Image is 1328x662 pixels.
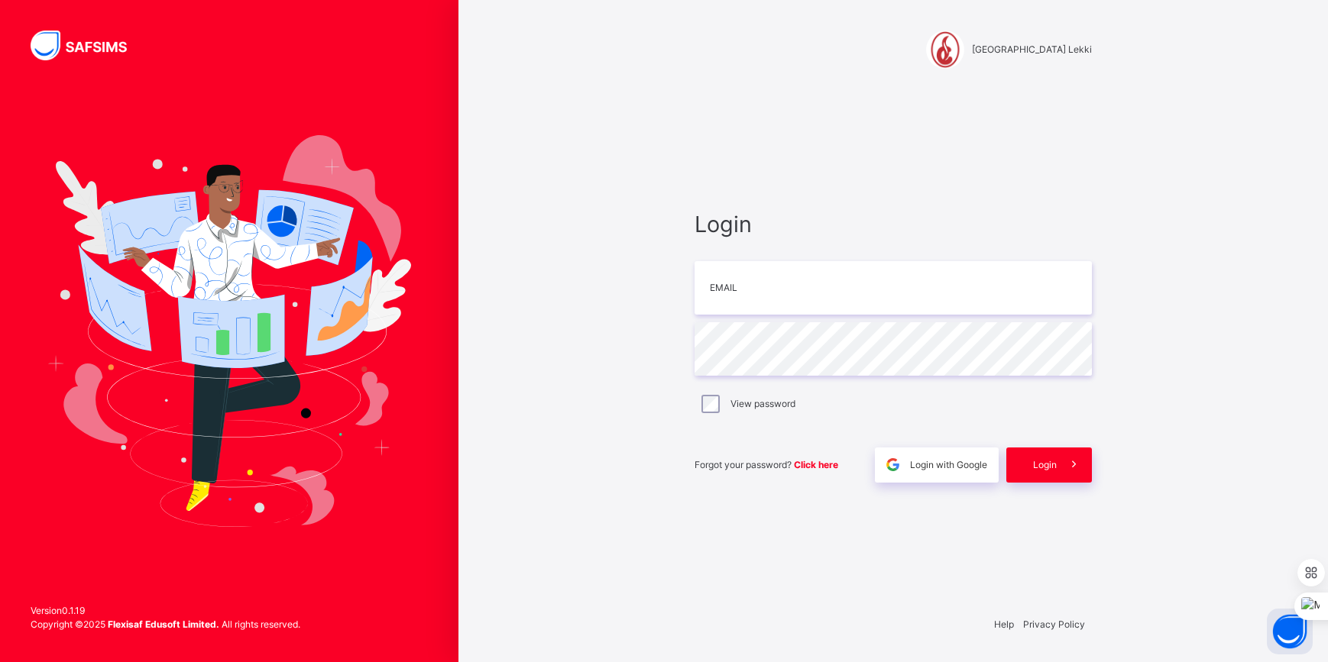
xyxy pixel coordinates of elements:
[695,208,1092,241] span: Login
[794,459,838,470] a: Click here
[972,43,1092,57] span: [GEOGRAPHIC_DATA] Lekki
[1267,609,1313,654] button: Open asap
[730,397,795,411] label: View password
[1033,458,1057,472] span: Login
[31,618,300,630] span: Copyright © 2025 All rights reserved.
[108,618,219,630] strong: Flexisaf Edusoft Limited.
[695,459,838,470] span: Forgot your password?
[1023,618,1085,630] a: Privacy Policy
[884,456,902,473] img: google.396cfc9801f0270233282035f929180a.svg
[31,31,145,60] img: SAFSIMS Logo
[31,604,300,618] span: Version 0.1.19
[47,135,411,526] img: Hero Image
[994,618,1014,630] a: Help
[910,458,987,472] span: Login with Google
